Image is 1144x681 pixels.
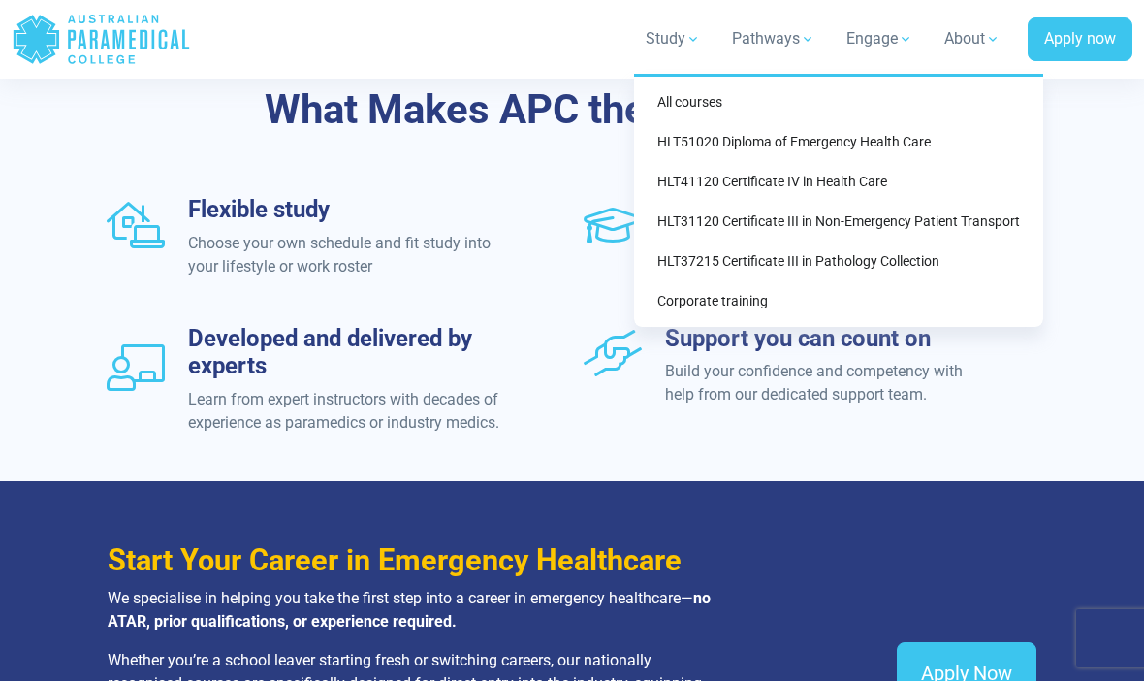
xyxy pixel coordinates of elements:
[108,589,711,631] strong: no ATAR, prior qualifications, or experience required.
[665,360,991,406] p: Build your confidence and competency with help from our dedicated support team.
[188,196,514,224] h3: Flexible study
[108,543,719,579] h3: Start Your Career in Emergency Healthcare
[188,325,514,380] h3: Developed and delivered by experts
[188,388,514,435] p: Learn from expert instructors with decades of experience as paramedics or industry medics.
[108,587,719,633] p: We specialise in helping you take the first step into a career in emergency healthcare—
[665,325,991,353] h3: Support you can count on
[188,232,514,278] p: Choose your own schedule and fit study into your lifestyle or work roster
[96,85,1049,134] h3: What Makes APC the Top Choice?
